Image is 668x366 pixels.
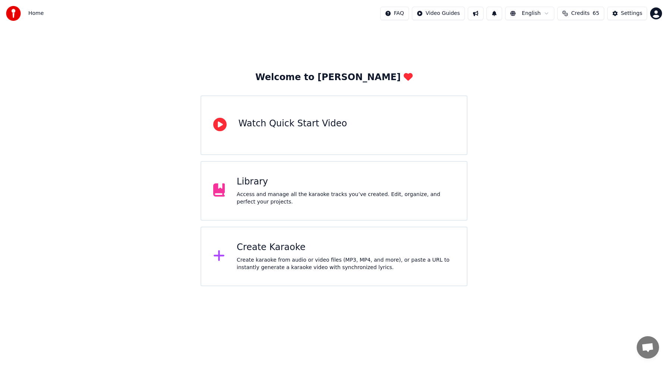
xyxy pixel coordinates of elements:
[237,242,455,253] div: Create Karaoke
[239,118,347,130] div: Watch Quick Start Video
[28,10,44,17] nav: breadcrumb
[557,7,604,20] button: Credits65
[571,10,589,17] span: Credits
[380,7,409,20] button: FAQ
[412,7,465,20] button: Video Guides
[237,191,455,206] div: Access and manage all the karaoke tracks you’ve created. Edit, organize, and perfect your projects.
[255,72,413,83] div: Welcome to [PERSON_NAME]
[237,176,455,188] div: Library
[6,6,21,21] img: youka
[607,7,647,20] button: Settings
[637,336,659,359] div: Open chat
[621,10,642,17] div: Settings
[593,10,599,17] span: 65
[237,256,455,271] div: Create karaoke from audio or video files (MP3, MP4, and more), or paste a URL to instantly genera...
[28,10,44,17] span: Home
